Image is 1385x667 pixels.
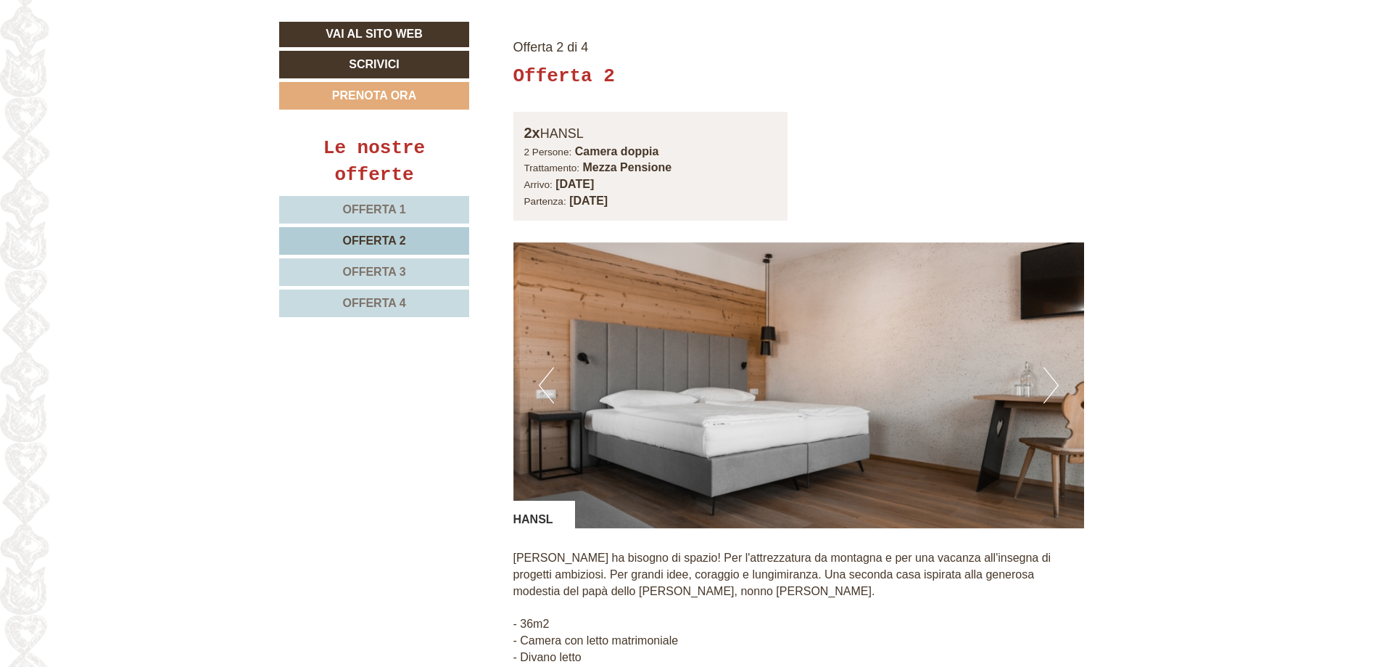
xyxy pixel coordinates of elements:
div: HANSL [524,123,777,144]
b: Mezza Pensione [583,161,672,173]
a: Vai al sito web [279,22,469,47]
button: Next [1043,367,1059,404]
button: Previous [539,367,554,404]
span: Offerta 1 [342,203,405,216]
a: Scrivici [279,51,469,78]
a: Prenota ora [279,82,469,110]
small: Arrivo: [524,179,553,190]
b: 2x [524,125,540,141]
img: image [513,242,1085,528]
div: Le nostre offerte [279,135,469,189]
div: Offerta 2 [513,63,615,90]
span: Offerta 4 [342,297,405,309]
span: Offerta 3 [342,266,405,278]
span: Offerta 2 [342,234,405,247]
div: HANSL [513,501,575,528]
b: [DATE] [569,195,608,207]
small: 2 Persone: [524,147,572,157]
small: Trattamento: [524,163,580,173]
b: Camera doppia [575,145,659,157]
span: Offerta 2 di 4 [513,40,589,54]
b: [DATE] [555,178,594,190]
small: Partenza: [524,196,566,207]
